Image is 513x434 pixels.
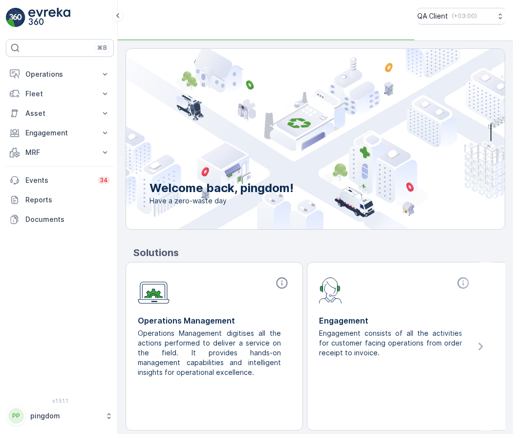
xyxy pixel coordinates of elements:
a: Events34 [6,171,114,190]
button: PPpingdom [6,406,114,426]
p: Engagement consists of all the activities for customer facing operations from order receipt to in... [319,328,464,358]
p: MRF [25,148,94,157]
a: Reports [6,190,114,210]
a: Documents [6,210,114,229]
p: Engagement [25,128,94,138]
p: Operations Management [138,315,291,326]
p: QA Client [417,11,448,21]
button: Asset [6,104,114,123]
img: module-icon [319,276,342,304]
p: pingdom [30,411,100,421]
span: Have a zero-waste day [150,196,294,206]
img: module-icon [138,276,170,304]
button: Fleet [6,84,114,104]
img: city illustration [82,49,505,229]
img: logo [6,8,25,27]
p: Engagement [319,315,472,326]
img: logo_light-DOdMpM7g.png [28,8,70,27]
p: Reports [25,195,110,205]
p: ( +03:00 ) [452,12,477,20]
span: v 1.51.1 [6,398,114,404]
p: ⌘B [97,44,107,52]
p: Asset [25,108,94,118]
button: Operations [6,65,114,84]
p: Welcome back, pingdom! [150,180,294,196]
div: PP [8,408,24,424]
button: MRF [6,143,114,162]
p: Operations Management digitises all the actions performed to deliver a service on the field. It p... [138,328,283,377]
p: 34 [100,176,108,184]
p: Solutions [133,245,505,260]
button: QA Client(+03:00) [417,8,505,24]
p: Documents [25,215,110,224]
p: Operations [25,69,94,79]
p: Fleet [25,89,94,99]
p: Events [25,175,92,185]
button: Engagement [6,123,114,143]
